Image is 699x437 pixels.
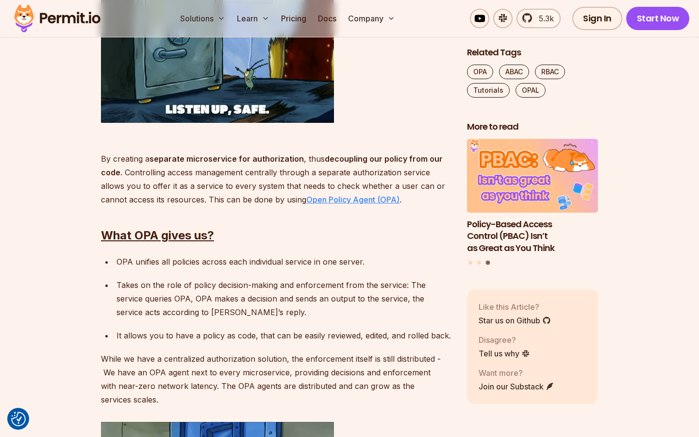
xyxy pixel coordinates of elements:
u: What OPA gives us? [101,228,214,242]
a: Star us on Github [479,314,551,326]
h2: Related Tags [467,47,598,59]
img: Revisit consent button [11,412,26,426]
img: Policy-Based Access Control (PBAC) Isn’t as Great as You Think [467,139,598,213]
a: Policy-Based Access Control (PBAC) Isn’t as Great as You ThinkPolicy-Based Access Control (PBAC) ... [467,139,598,254]
p: It allows you to have a policy as code, that can be easily reviewed, edited, and rolled back. [116,329,451,342]
button: Go to slide 3 [485,260,490,265]
p: Disagree? [479,334,530,345]
p: By creating a , thus . Controlling access management centrally through a separate authorization s... [101,138,451,206]
a: Join our Substack [479,380,554,392]
button: Learn [233,9,273,28]
a: RBAC [535,65,565,79]
a: OPA [467,65,493,79]
a: Pricing [277,9,310,28]
button: Consent Preferences [11,412,26,426]
a: Tell us why [479,347,530,359]
li: 3 of 3 [467,139,598,254]
p: Takes on the role of policy decision-making and enforcement from the service: The service queries... [116,278,451,319]
button: Solutions [176,9,229,28]
img: Permit logo [10,2,105,35]
span: 5.3k [533,13,554,24]
a: 5.3k [516,9,561,28]
p: Want more? [479,367,554,378]
h3: Policy-Based Access Control (PBAC) Isn’t as Great as You Think [467,218,598,254]
a: Start Now [626,7,690,30]
a: ABAC [499,65,529,79]
a: OPAL [516,83,546,98]
button: Go to slide 2 [477,260,481,264]
a: Open Policy Agent (OPA) [306,195,399,204]
p: While we have a centralized authorization solution, the enforcement itself is still distributed -... [101,352,451,406]
strong: separate microservice for authorization [150,154,304,164]
a: Sign In [572,7,622,30]
div: Posts [467,139,598,266]
button: Go to slide 1 [468,260,472,264]
p: Like this Article? [479,301,551,312]
div: OPA unifies all policies across each individual service in one server. [116,255,451,269]
a: Docs [314,9,340,28]
h2: More to read [467,121,598,133]
a: Tutorials [467,83,510,98]
button: Company [344,9,399,28]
